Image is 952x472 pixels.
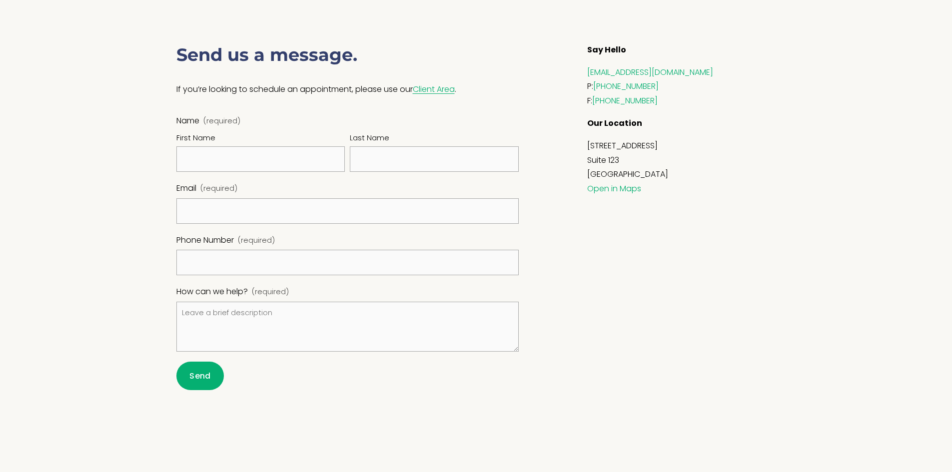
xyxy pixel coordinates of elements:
span: (required) [200,183,237,196]
span: (required) [203,118,240,125]
span: (required) [252,286,289,299]
p: [STREET_ADDRESS] Suite 123 [GEOGRAPHIC_DATA] [587,139,776,197]
a: [PHONE_NUMBER] [592,95,658,108]
span: Phone Number [176,234,234,248]
h3: Send us a message. [176,43,519,67]
span: How can we help? [176,285,248,300]
p: P: F: [587,66,776,109]
a: [PHONE_NUMBER] [593,80,659,93]
strong: Say Hello [587,43,626,57]
a: Client Area [413,83,455,96]
a: [EMAIL_ADDRESS][DOMAIN_NAME] [587,66,713,79]
button: SendSend [176,362,224,390]
div: Last Name [350,132,519,146]
span: (required) [238,238,275,245]
span: Email [176,182,196,196]
strong: Our Location [587,117,642,131]
span: Name [176,114,199,129]
a: Open in Maps [587,183,641,196]
p: If you’re looking to schedule an appointment, please use our . [176,83,519,97]
span: Send [189,370,210,382]
div: First Name [176,132,345,146]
